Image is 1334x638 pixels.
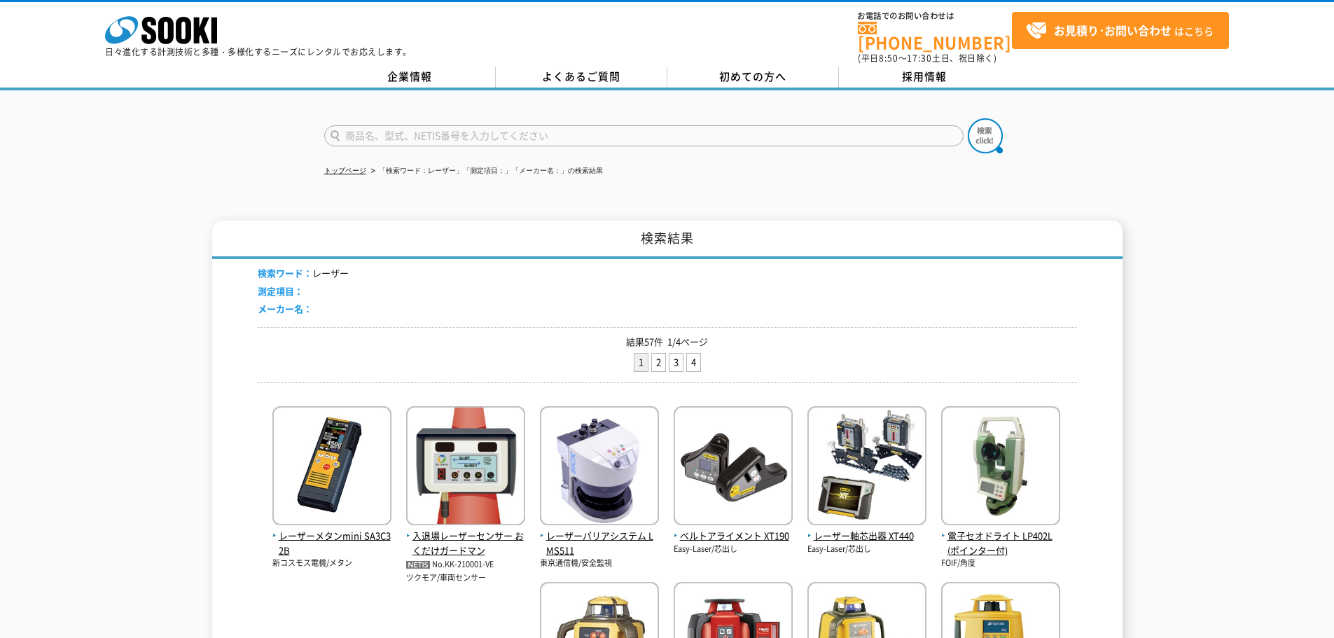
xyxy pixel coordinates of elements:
[941,514,1060,557] a: 電子セオドライト LP402L(ポインター付)
[368,164,603,179] li: 「検索ワード：レーザー」「測定項目：」「メーカー名：」の検索結果
[258,335,1077,349] p: 結果57件 1/4ページ
[540,514,659,557] a: レーザーバリアシステム LMS511
[258,284,303,298] span: 測定項目：
[858,52,996,64] span: (平日 ～ 土日、祝日除く)
[406,557,525,572] p: No.KK-210001-VE
[839,67,1010,88] a: 採用情報
[105,48,412,56] p: 日々進化する計測技術と多種・多様化するニーズにレンタルでお応えします。
[406,529,525,558] span: 入退場レーザーセンサー おくだけガードマン
[272,514,391,557] a: レーザーメタンmini SA3C32B
[540,406,659,529] img: LMS511
[674,514,793,543] a: ベルトアライメント XT190
[258,266,349,281] li: レーザー
[968,118,1003,153] img: btn_search.png
[258,266,312,279] span: 検索ワード：
[858,22,1012,50] a: [PHONE_NUMBER]
[858,12,1012,20] span: お電話でのお問い合わせは
[807,529,926,543] span: レーザー軸芯出器 XT440
[272,406,391,529] img: SA3C32B
[540,557,659,569] p: 東京通信機/安全監視
[324,67,496,88] a: 企業情報
[941,406,1060,529] img: LP402L(ポインター付)
[1026,20,1214,41] span: はこちら
[406,406,525,529] img: おくだけガードマン
[687,354,700,371] a: 4
[212,221,1123,259] h1: 検索結果
[634,353,648,372] li: 1
[907,52,932,64] span: 17:30
[674,543,793,555] p: Easy-Laser/芯出し
[807,406,926,529] img: XT440
[540,529,659,558] span: レーザーバリアシステム LMS511
[258,302,312,315] span: メーカー名：
[1054,22,1172,39] strong: お見積り･お問い合わせ
[941,557,1060,569] p: FOIF/角度
[1012,12,1229,49] a: お見積り･お問い合わせはこちら
[879,52,898,64] span: 8:50
[652,354,665,371] a: 2
[941,529,1060,558] span: 電子セオドライト LP402L(ポインター付)
[406,514,525,557] a: 入退場レーザーセンサー おくだけガードマン
[674,529,793,543] span: ベルトアライメント XT190
[669,354,683,371] a: 3
[807,543,926,555] p: Easy-Laser/芯出し
[406,572,525,584] p: ツクモア/車両センサー
[667,67,839,88] a: 初めての方へ
[272,529,391,558] span: レーザーメタンmini SA3C32B
[674,406,793,529] img: XT190
[324,125,964,146] input: 商品名、型式、NETIS番号を入力してください
[807,514,926,543] a: レーザー軸芯出器 XT440
[496,67,667,88] a: よくあるご質問
[272,557,391,569] p: 新コスモス電機/メタン
[324,167,366,174] a: トップページ
[719,69,786,84] span: 初めての方へ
